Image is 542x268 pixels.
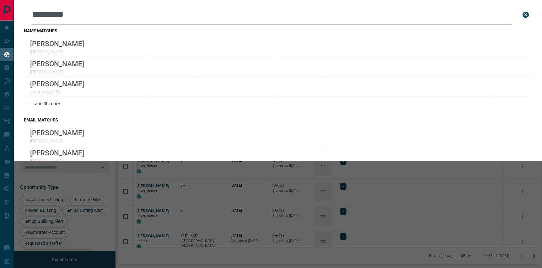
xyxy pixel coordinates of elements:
[30,158,84,163] p: [PERSON_NAME]
[24,97,532,110] div: ...and 30 more
[30,80,84,88] p: [PERSON_NAME]
[30,60,84,68] p: [PERSON_NAME]
[30,40,84,48] p: [PERSON_NAME]
[30,49,84,54] p: [PERSON_NAME]
[24,117,532,122] h3: email matches
[30,138,84,143] p: [PERSON_NAME]
[30,69,84,74] p: [PERSON_NAME]
[519,8,532,21] button: close search bar
[24,28,532,33] h3: name matches
[30,89,84,94] p: amartyresxx@x
[30,129,84,137] p: [PERSON_NAME]
[30,149,84,157] p: [PERSON_NAME]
